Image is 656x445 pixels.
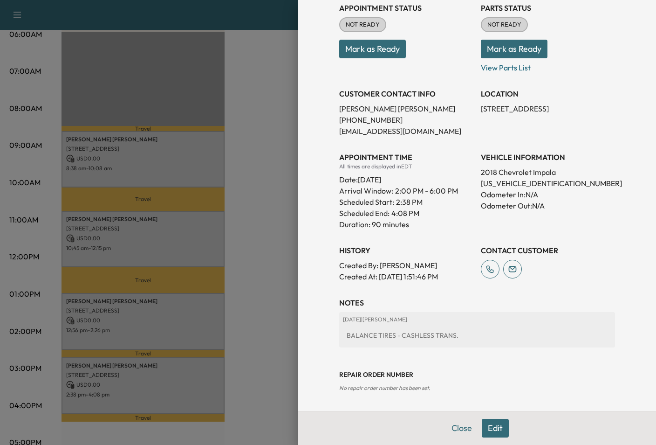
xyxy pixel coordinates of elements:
[481,200,615,211] p: Odometer Out: N/A
[339,125,473,137] p: [EMAIL_ADDRESS][DOMAIN_NAME]
[339,2,473,14] h3: Appointment Status
[482,20,527,29] span: NOT READY
[339,196,394,208] p: Scheduled Start:
[481,152,615,163] h3: VEHICLE INFORMATION
[481,245,615,256] h3: CONTACT CUSTOMER
[481,40,547,58] button: Mark as Ready
[343,316,611,323] p: [DATE] | [PERSON_NAME]
[391,208,419,219] p: 4:08 PM
[339,114,473,125] p: [PHONE_NUMBER]
[481,58,615,73] p: View Parts List
[343,327,611,344] div: BALANCE TIRES - CASHLESS TRANS.
[481,167,615,178] p: 2018 Chevrolet Impala
[481,2,615,14] h3: Parts Status
[481,178,615,189] p: [US_VEHICLE_IDENTIFICATION_NUMBER]
[396,196,423,208] p: 2:38 PM
[339,152,473,163] h3: APPOINTMENT TIME
[445,419,478,438] button: Close
[339,271,473,282] p: Created At : [DATE] 1:51:46 PM
[339,219,473,230] p: Duration: 90 minutes
[339,185,473,196] p: Arrival Window:
[339,297,615,308] h3: NOTES
[339,163,473,170] div: All times are displayed in EDT
[481,189,615,200] p: Odometer In: N/A
[482,419,509,438] button: Edit
[339,40,406,58] button: Mark as Ready
[339,260,473,271] p: Created By : [PERSON_NAME]
[339,88,473,99] h3: CUSTOMER CONTACT INFO
[340,20,385,29] span: NOT READY
[339,208,389,219] p: Scheduled End:
[339,384,430,391] span: No repair order number has been set.
[339,370,615,379] h3: Repair Order number
[395,185,458,196] span: 2:00 PM - 6:00 PM
[339,245,473,256] h3: History
[339,103,473,114] p: [PERSON_NAME] [PERSON_NAME]
[339,170,473,185] div: Date: [DATE]
[481,103,615,114] p: [STREET_ADDRESS]
[481,88,615,99] h3: LOCATION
